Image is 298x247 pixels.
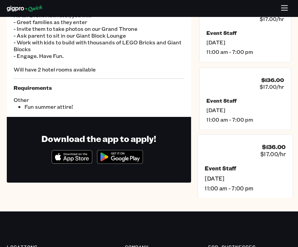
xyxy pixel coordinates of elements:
h4: $136.00 [261,77,284,83]
img: Get it on Google Play [94,147,146,167]
a: Download on the App Store [52,158,92,165]
h5: Event Staff [206,29,284,36]
span: 11:00 am - 7:00 pm [206,48,284,55]
a: $136.00$17.00/hrEvent Staff[DATE]11:00 am - 7:00 pm [197,134,293,199]
span: [DATE] [206,107,284,114]
h5: Event Staff [205,165,286,172]
h4: $136.00 [262,143,286,150]
span: [DATE] [206,39,284,46]
span: $17.00/hr [260,16,284,22]
h5: Requirements [14,84,184,91]
span: 11:00 am - 7:00 pm [205,185,286,192]
span: $17.00/hr [260,150,286,158]
h1: Download the app to apply! [41,133,156,144]
span: [DATE] [205,175,286,182]
span: $17.00/hr [260,83,284,90]
span: 11:00 am - 7:00 pm [206,116,284,123]
li: Fun summer attire! [24,103,99,110]
span: Other [14,97,99,103]
h5: Event Staff [206,97,284,104]
a: $136.00$17.00/hrEvent Staff[DATE]11:00 am - 7:00 pm [199,68,291,130]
